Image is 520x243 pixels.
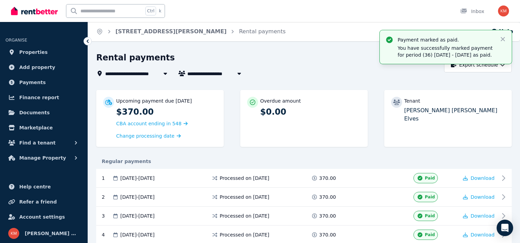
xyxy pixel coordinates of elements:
p: Upcoming payment due [DATE] [116,97,192,104]
span: Paid [425,213,435,219]
a: Change processing date [116,132,181,139]
span: Paid [425,232,435,238]
span: Processed on [DATE] [220,175,269,182]
img: Karen & Michael Greenfield [498,5,509,16]
span: 370.00 [319,194,336,200]
span: Payments [19,78,46,86]
span: Paid [425,194,435,200]
span: Properties [19,48,48,56]
span: Download [471,232,495,238]
div: 3 [102,211,112,221]
span: Download [471,175,495,181]
a: Help centre [5,180,82,194]
div: Open Intercom Messenger [497,220,513,236]
span: 370.00 [319,175,336,182]
span: Finance report [19,93,59,102]
span: Marketplace [19,124,53,132]
nav: Breadcrumb [88,22,294,41]
p: $0.00 [260,106,361,117]
span: Download [471,213,495,219]
h1: Rental payments [96,52,175,63]
span: Processed on [DATE] [220,212,269,219]
p: [PERSON_NAME] [PERSON_NAME] Elves [404,106,505,123]
div: 4 [102,230,112,240]
a: Rental payments [239,28,286,35]
p: $370.00 [116,106,217,117]
a: Documents [5,106,82,119]
span: Processed on [DATE] [220,194,269,200]
div: 1 [102,173,112,183]
span: 370.00 [319,212,336,219]
span: Refer a friend [19,198,57,206]
button: Download [463,212,495,219]
span: 370.00 [319,231,336,238]
span: Documents [19,108,50,117]
span: Download [471,194,495,200]
span: [DATE] - [DATE] [120,175,155,182]
span: [DATE] - [DATE] [120,231,155,238]
div: Regular payments [96,158,512,165]
span: k [159,8,161,14]
span: ORGANISE [5,38,27,43]
p: Tenant [404,97,420,104]
span: Add property [19,63,55,71]
a: [STREET_ADDRESS][PERSON_NAME] [115,28,226,35]
p: Overdue amount [260,97,301,104]
span: [DATE] - [DATE] [120,212,155,219]
span: Paid [425,175,435,181]
span: Account settings [19,213,65,221]
span: CBA account ending in 548 [116,121,181,126]
button: Help [491,27,513,36]
p: You have successfully marked payment for period (36) [DATE] - [DATE] as paid. [398,45,494,58]
button: Find a tenant [5,136,82,150]
span: Change processing date [116,132,175,139]
span: [DATE] - [DATE] [120,194,155,200]
a: Marketplace [5,121,82,135]
p: Payment marked as paid. [398,36,494,43]
span: [PERSON_NAME] & [PERSON_NAME] [25,229,79,238]
button: Download [463,175,495,182]
div: Inbox [460,8,484,15]
a: Properties [5,45,82,59]
img: RentBetter [11,6,58,16]
a: Add property [5,60,82,74]
button: Download [463,231,495,238]
span: Manage Property [19,154,66,162]
img: Karen & Michael Greenfield [8,228,19,239]
a: Payments [5,76,82,89]
a: Finance report [5,91,82,104]
span: Help centre [19,183,51,191]
button: Download [463,194,495,200]
span: Find a tenant [19,139,56,147]
button: Export schedule [444,57,512,72]
a: Refer a friend [5,195,82,209]
span: Processed on [DATE] [220,231,269,238]
button: Manage Property [5,151,82,165]
span: Ctrl [145,7,156,15]
div: 2 [102,192,112,202]
a: Account settings [5,210,82,224]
